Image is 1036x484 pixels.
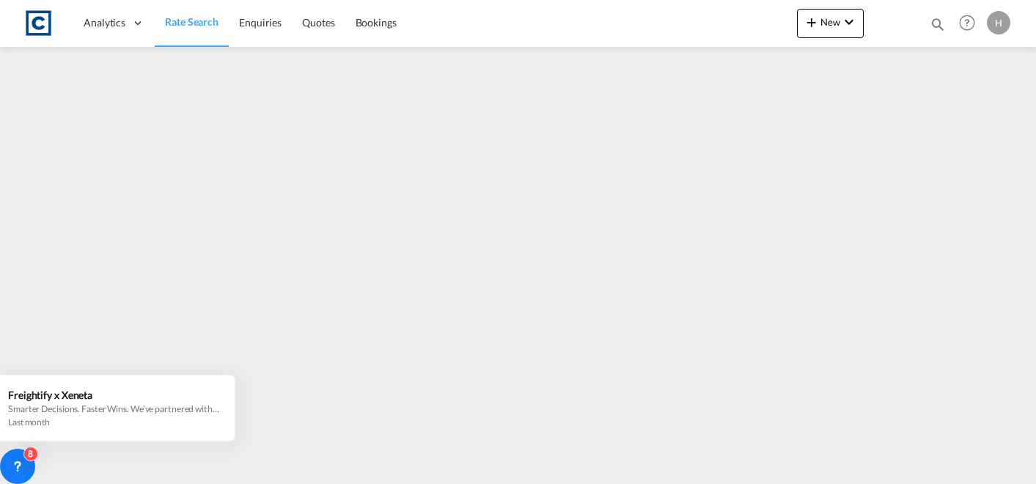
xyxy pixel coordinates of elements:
span: Help [955,10,980,35]
md-icon: icon-chevron-down [840,13,858,31]
span: Quotes [302,16,334,29]
span: Rate Search [165,15,218,28]
div: H [987,11,1010,34]
span: Enquiries [239,16,282,29]
span: New [803,16,858,28]
div: icon-magnify [930,16,946,38]
button: icon-plus 400-fgNewicon-chevron-down [797,9,864,38]
md-icon: icon-plus 400-fg [803,13,820,31]
md-icon: icon-magnify [930,16,946,32]
span: Analytics [84,15,125,30]
div: Help [955,10,987,37]
span: Bookings [356,16,397,29]
img: 1fdb9190129311efbfaf67cbb4249bed.jpeg [22,7,55,40]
